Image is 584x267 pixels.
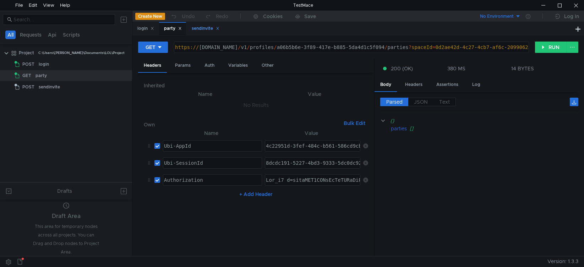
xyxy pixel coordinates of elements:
[390,117,568,125] div: {}
[391,125,407,132] div: parties
[414,99,428,105] span: JSON
[391,65,413,72] span: 200 (OK)
[263,12,283,21] div: Cookies
[138,59,167,73] div: Headers
[36,70,47,81] div: party
[223,59,253,72] div: Variables
[149,90,261,98] th: Name
[46,31,59,39] button: Api
[431,78,464,91] div: Assertions
[199,59,220,72] div: Auth
[144,120,341,129] h6: Own
[304,14,316,19] div: Save
[18,31,44,39] button: Requests
[262,129,360,137] th: Value
[564,12,579,21] div: Log In
[22,82,34,92] span: POST
[144,81,368,90] h6: Inherited
[38,48,125,58] div: C:\Users\[PERSON_NAME]\Documents\LOL\Project
[200,11,233,22] button: Redo
[165,11,200,22] button: Undo
[19,48,34,58] div: Project
[447,65,465,72] div: 380 MS
[244,102,269,108] nz-embed-empty: No Results
[146,43,155,51] div: GET
[341,119,368,127] button: Bulk Edit
[375,78,397,92] div: Body
[160,129,262,137] th: Name
[5,31,16,39] button: All
[547,256,578,267] span: Version: 1.3.3
[535,42,567,53] button: RUN
[439,99,450,105] span: Text
[57,187,72,195] div: Drafts
[216,12,228,21] div: Redo
[410,125,569,132] div: []
[138,42,168,53] button: GET
[39,59,49,70] div: login
[466,78,486,91] div: Log
[511,65,534,72] div: 14 BYTES
[137,25,154,32] div: login
[61,31,82,39] button: Scripts
[236,190,275,198] button: + Add Header
[399,78,428,91] div: Headers
[386,99,403,105] span: Parsed
[261,90,368,98] th: Value
[39,82,60,92] div: sendinvite
[471,11,521,22] button: No Environment
[13,16,111,23] input: Search...
[22,59,34,70] span: POST
[135,13,165,20] button: Create New
[169,59,196,72] div: Params
[480,13,514,20] div: No Environment
[182,12,195,21] div: Undo
[256,59,279,72] div: Other
[192,25,219,32] div: sendinvite
[164,25,182,32] div: party
[22,70,31,81] span: GET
